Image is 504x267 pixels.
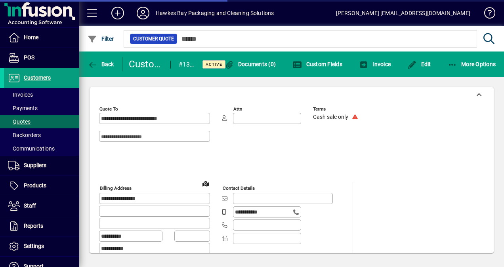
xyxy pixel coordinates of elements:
a: Staff [4,196,79,216]
a: Knowledge Base [478,2,494,27]
mat-label: Quote To [99,106,118,112]
span: Terms [313,107,361,112]
span: Reports [24,223,43,229]
span: Staff [24,202,36,209]
span: Communications [8,145,55,152]
span: Edit [407,61,431,67]
span: Suppliers [24,162,46,168]
a: View on map [199,177,212,190]
button: Custom Fields [290,57,344,71]
span: Active [206,62,222,67]
div: [PERSON_NAME] [EMAIL_ADDRESS][DOMAIN_NAME] [336,7,470,19]
span: Settings [24,243,44,249]
a: Payments [4,101,79,115]
mat-label: Attn [233,106,242,112]
span: POS [24,54,34,61]
span: Home [24,34,38,40]
span: Invoice [359,61,391,67]
span: Filter [88,36,114,42]
span: More Options [448,61,496,67]
button: Edit [405,57,433,71]
a: Settings [4,236,79,256]
button: Filter [86,32,116,46]
a: Suppliers [4,156,79,175]
button: Back [86,57,116,71]
div: Customer Quote [129,58,162,71]
a: Home [4,28,79,48]
span: Customers [24,74,51,81]
a: Invoices [4,88,79,101]
span: Products [24,182,46,189]
button: Documents (0) [222,57,278,71]
span: Payments [8,105,38,111]
a: Backorders [4,128,79,142]
app-page-header-button: Back [79,57,123,71]
button: Profile [130,6,156,20]
span: Custom Fields [292,61,342,67]
button: Add [105,6,130,20]
button: Invoice [357,57,393,71]
span: Back [88,61,114,67]
span: Documents (0) [224,61,276,67]
button: More Options [446,57,498,71]
a: Quotes [4,115,79,128]
span: Customer Quote [133,35,174,43]
span: Invoices [8,92,33,98]
a: POS [4,48,79,68]
a: Reports [4,216,79,236]
span: Cash sale only [313,114,348,120]
a: Products [4,176,79,196]
a: Communications [4,142,79,155]
div: Hawkes Bay Packaging and Cleaning Solutions [156,7,274,19]
span: Backorders [8,132,41,138]
div: #1393 [179,58,194,71]
span: Quotes [8,118,31,125]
